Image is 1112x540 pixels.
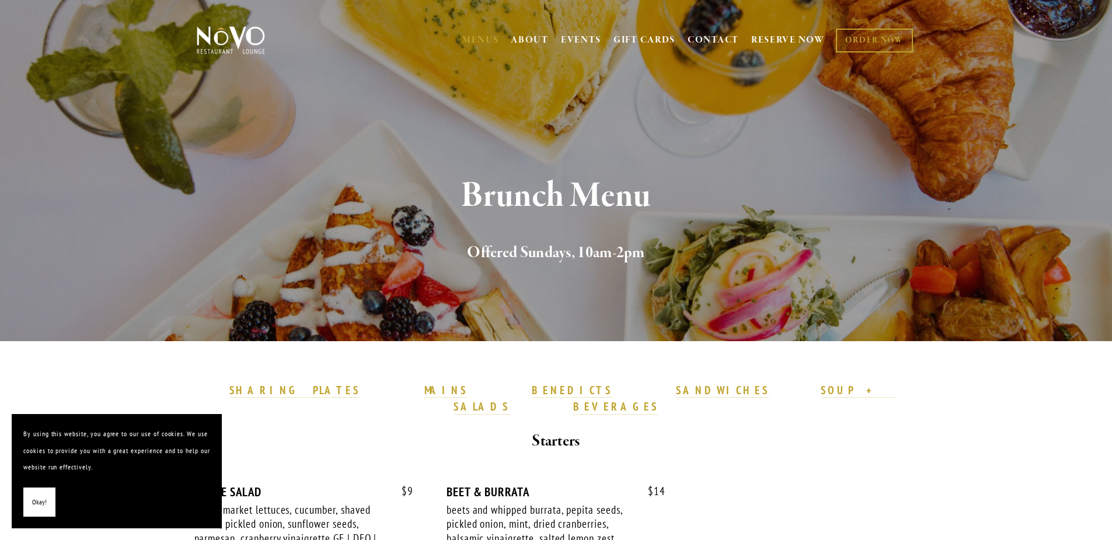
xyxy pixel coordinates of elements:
[751,29,825,51] a: RESERVE NOW
[424,383,468,397] strong: MAINS
[23,426,210,476] p: By using this website, you agree to our use of cookies. We use cookies to provide you with a grea...
[12,414,222,528] section: Cookie banner
[676,383,769,398] a: SANDWICHES
[32,494,47,511] span: Okay!
[194,26,267,55] img: Novo Restaurant &amp; Lounge
[462,34,499,46] a: MENUS
[676,383,769,397] strong: SANDWICHES
[402,484,407,498] span: $
[229,383,360,398] a: SHARING PLATES
[216,177,897,215] h1: Brunch Menu
[532,383,612,398] a: BENEDICTS
[454,383,895,415] a: SOUP + SALADS
[636,485,665,498] span: 14
[561,34,601,46] a: EVENTS
[688,29,739,51] a: CONTACT
[216,241,897,265] h2: Offered Sundays, 10am-2pm
[648,484,654,498] span: $
[194,485,413,499] div: HOUSE SALAD
[229,383,360,397] strong: SHARING PLATES
[836,29,912,52] a: ORDER NOW
[23,488,55,517] button: Okay!
[532,431,580,451] strong: Starters
[573,399,658,413] strong: BEVERAGES
[613,29,675,51] a: GIFT CARDS
[573,399,658,415] a: BEVERAGES
[511,34,549,46] a: ABOUT
[424,383,468,398] a: MAINS
[532,383,612,397] strong: BENEDICTS
[447,485,665,499] div: BEET & BURRATA
[390,485,413,498] span: 9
